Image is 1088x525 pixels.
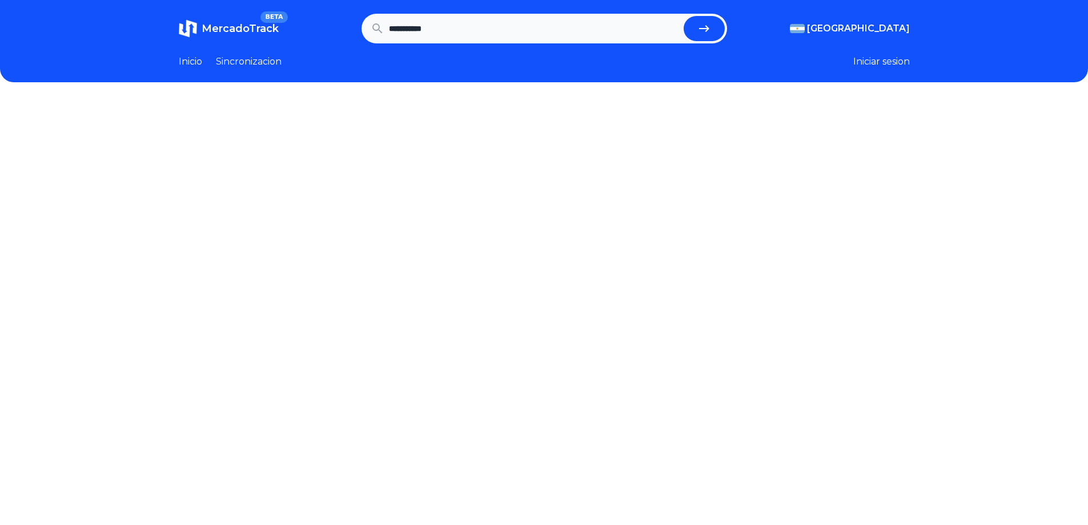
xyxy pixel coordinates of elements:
[853,55,910,69] button: Iniciar sesion
[179,19,279,38] a: MercadoTrackBETA
[179,55,202,69] a: Inicio
[260,11,287,23] span: BETA
[202,22,279,35] span: MercadoTrack
[216,55,282,69] a: Sincronizacion
[807,22,910,35] span: [GEOGRAPHIC_DATA]
[790,22,910,35] button: [GEOGRAPHIC_DATA]
[790,24,805,33] img: Argentina
[179,19,197,38] img: MercadoTrack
